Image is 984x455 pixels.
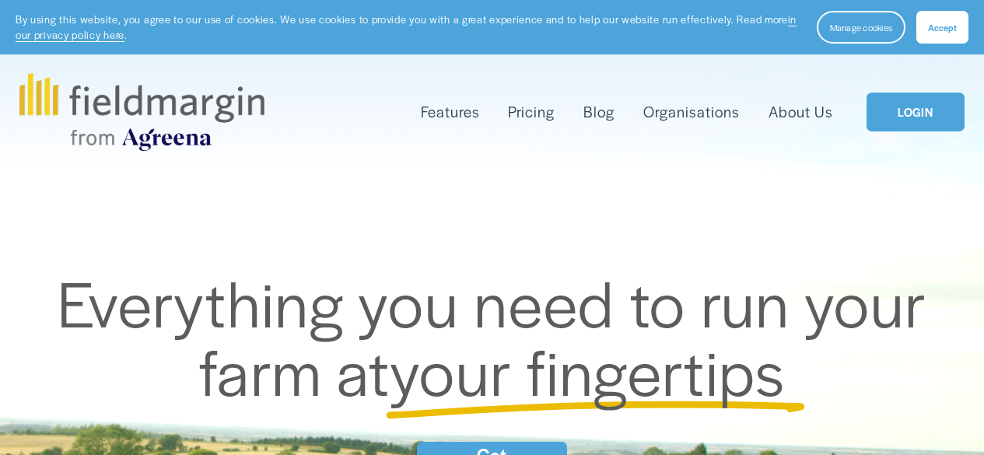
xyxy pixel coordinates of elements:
a: Pricing [508,100,555,124]
span: Accept [928,21,957,33]
a: folder dropdown [421,100,480,124]
button: Accept [916,11,968,44]
span: Manage cookies [830,21,892,33]
a: Blog [583,100,615,124]
img: fieldmargin.com [19,73,264,151]
a: in our privacy policy here [16,12,797,42]
span: Features [421,101,480,123]
button: Manage cookies [817,11,905,44]
span: your fingertips [390,326,786,415]
p: By using this website, you agree to our use of cookies. We use cookies to provide you with a grea... [16,12,801,42]
a: About Us [769,100,833,124]
a: LOGIN [867,93,965,132]
a: Organisations [643,100,740,124]
span: Everything you need to run your farm at [58,257,942,414]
